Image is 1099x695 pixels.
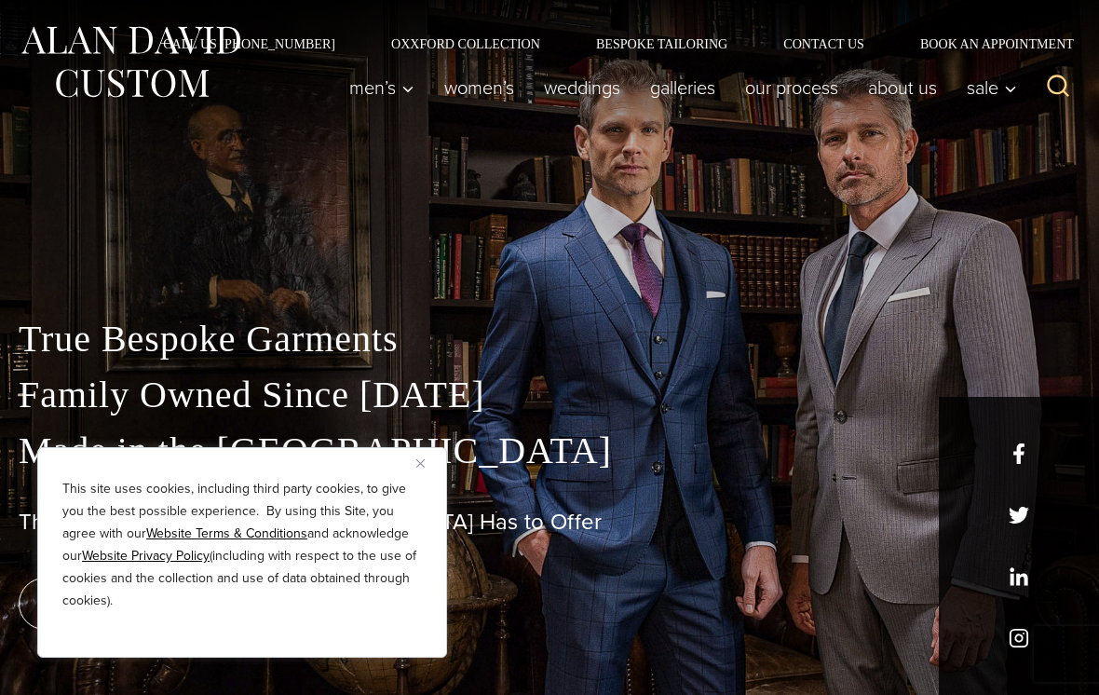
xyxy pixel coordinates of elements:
[635,69,730,106] a: Galleries
[429,69,529,106] a: Women’s
[19,20,242,103] img: Alan David Custom
[146,524,307,543] a: Website Terms & Conditions
[416,452,439,474] button: Close
[568,37,755,50] a: Bespoke Tailoring
[19,509,1080,536] h1: The Best Custom Suits [GEOGRAPHIC_DATA] Has to Offer
[416,459,425,468] img: Close
[82,546,210,566] a: Website Privacy Policy
[967,78,1017,97] span: Sale
[135,37,363,50] a: Call Us [PHONE_NUMBER]
[730,69,853,106] a: Our Process
[853,69,952,106] a: About Us
[19,578,279,630] a: book an appointment
[334,69,1026,106] nav: Primary Navigation
[363,37,568,50] a: Oxxford Collection
[19,311,1080,479] p: True Bespoke Garments Family Owned Since [DATE] Made in the [GEOGRAPHIC_DATA]
[755,37,892,50] a: Contact Us
[892,37,1080,50] a: Book an Appointment
[349,78,414,97] span: Men’s
[62,478,422,612] p: This site uses cookies, including third party cookies, to give you the best possible experience. ...
[1036,65,1080,110] button: View Search Form
[529,69,635,106] a: weddings
[135,37,1080,50] nav: Secondary Navigation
